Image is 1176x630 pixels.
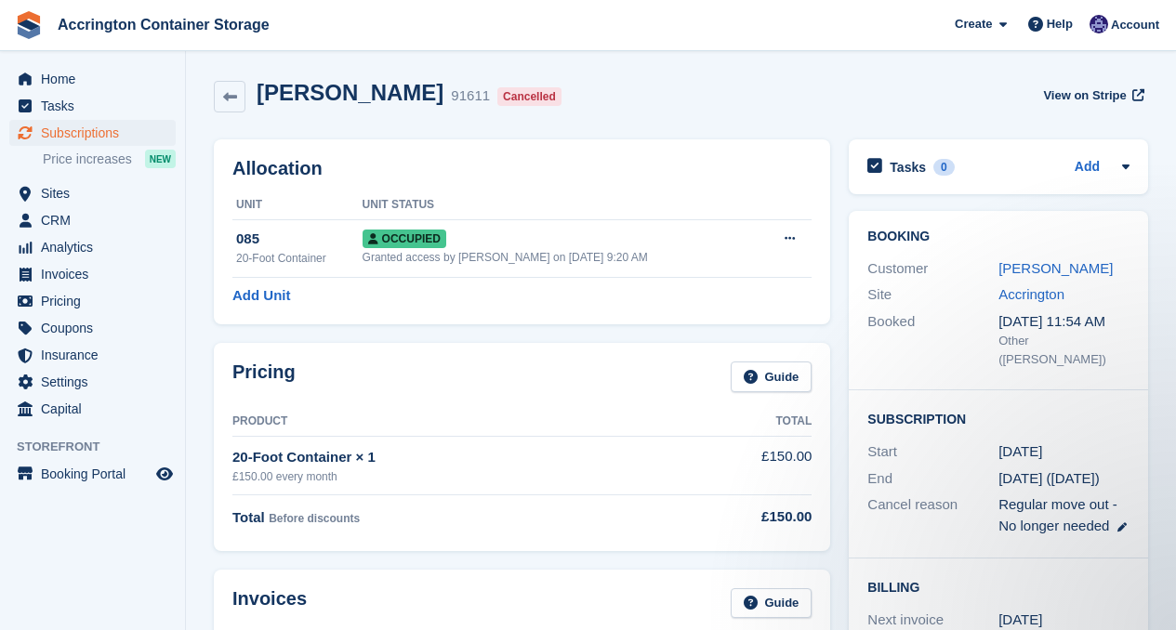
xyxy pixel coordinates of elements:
[731,361,813,392] a: Guide
[1047,15,1073,33] span: Help
[269,512,360,525] span: Before discounts
[890,159,926,176] h2: Tasks
[867,468,998,490] div: End
[232,285,290,307] a: Add Unit
[867,441,998,463] div: Start
[232,509,265,525] span: Total
[9,261,176,287] a: menu
[497,87,562,106] div: Cancelled
[9,234,176,260] a: menu
[1075,157,1100,178] a: Add
[9,93,176,119] a: menu
[232,468,661,485] div: £150.00 every month
[17,438,185,456] span: Storefront
[9,369,176,395] a: menu
[236,250,363,267] div: 20-Foot Container
[9,120,176,146] a: menu
[661,506,813,528] div: £150.00
[998,286,1064,302] a: Accrington
[867,284,998,306] div: Site
[232,588,307,619] h2: Invoices
[9,461,176,487] a: menu
[363,190,759,220] th: Unit Status
[867,258,998,280] div: Customer
[998,332,1130,368] div: Other ([PERSON_NAME])
[41,207,152,233] span: CRM
[998,496,1117,533] span: Regular move out - No longer needed
[867,311,998,369] div: Booked
[236,229,363,250] div: 085
[9,342,176,368] a: menu
[9,207,176,233] a: menu
[955,15,992,33] span: Create
[451,85,490,107] div: 91611
[9,315,176,341] a: menu
[41,342,152,368] span: Insurance
[731,588,813,619] a: Guide
[933,159,955,176] div: 0
[15,11,43,39] img: stora-icon-8386f47178a22dfd0bd8f6a31ec36ba5ce8667c1dd55bd0f319d3a0aa187defe.svg
[43,149,176,169] a: Price increases NEW
[145,150,176,168] div: NEW
[1111,16,1159,34] span: Account
[1043,86,1126,105] span: View on Stripe
[232,407,661,437] th: Product
[41,369,152,395] span: Settings
[232,158,812,179] h2: Allocation
[41,261,152,287] span: Invoices
[41,120,152,146] span: Subscriptions
[998,260,1113,276] a: [PERSON_NAME]
[998,470,1100,486] span: [DATE] ([DATE])
[41,315,152,341] span: Coupons
[41,234,152,260] span: Analytics
[232,190,363,220] th: Unit
[867,577,1130,596] h2: Billing
[232,447,661,468] div: 20-Foot Container × 1
[232,361,296,392] h2: Pricing
[867,230,1130,244] h2: Booking
[1090,15,1108,33] img: Jacob Connolly
[43,151,132,168] span: Price increases
[50,9,277,40] a: Accrington Container Storage
[363,230,446,248] span: Occupied
[41,461,152,487] span: Booking Portal
[9,396,176,422] a: menu
[661,436,813,494] td: £150.00
[9,288,176,314] a: menu
[257,80,443,105] h2: [PERSON_NAME]
[867,494,998,536] div: Cancel reason
[363,249,759,266] div: Granted access by [PERSON_NAME] on [DATE] 9:20 AM
[998,311,1130,333] div: [DATE] 11:54 AM
[153,463,176,485] a: Preview store
[998,441,1042,463] time: 2025-06-19 00:00:00 UTC
[9,180,176,206] a: menu
[867,409,1130,427] h2: Subscription
[9,66,176,92] a: menu
[41,396,152,422] span: Capital
[41,66,152,92] span: Home
[1036,80,1148,111] a: View on Stripe
[41,288,152,314] span: Pricing
[661,407,813,437] th: Total
[41,93,152,119] span: Tasks
[41,180,152,206] span: Sites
